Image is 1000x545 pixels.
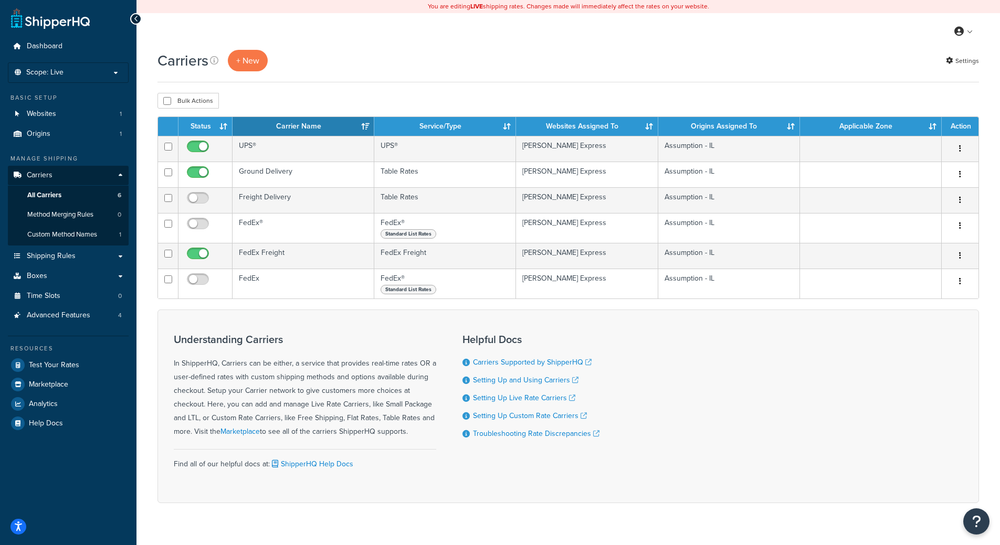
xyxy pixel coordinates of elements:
td: [PERSON_NAME] Express [516,136,658,162]
td: [PERSON_NAME] Express [516,213,658,243]
span: Origins [27,130,50,138]
a: Test Your Rates [8,356,129,375]
span: Test Your Rates [29,361,79,370]
div: Basic Setup [8,93,129,102]
li: Carriers [8,166,129,245]
span: Standard List Rates [381,229,436,239]
a: ShipperHQ Home [11,8,90,29]
td: Table Rates [374,187,516,213]
a: Marketplace [8,375,129,394]
a: ShipperHQ Help Docs [270,458,353,469]
a: Custom Method Names 1 [8,225,129,244]
td: Assumption - IL [658,187,800,213]
li: Advanced Features [8,306,129,325]
div: Manage Shipping [8,154,129,163]
a: Setting Up Custom Rate Carriers [473,410,587,421]
th: Service/Type: activate to sort column ascending [374,117,516,136]
div: Resources [8,344,129,353]
th: Applicable Zone: activate to sort column ascending [800,117,942,136]
a: Analytics [8,394,129,413]
span: All Carriers [27,191,61,200]
td: FedEx [233,269,374,298]
span: Help Docs [29,419,63,428]
a: Boxes [8,266,129,286]
div: In ShipperHQ, Carriers can be either, a service that provides real-time rates OR a user-defined r... [174,334,436,439]
li: Custom Method Names [8,225,129,244]
a: Shipping Rules [8,247,129,266]
li: Origins [8,124,129,144]
span: Method Merging Rules [27,210,93,219]
a: All Carriers 6 [8,186,129,205]
a: Time Slots 0 [8,286,129,306]
td: UPS® [374,136,516,162]
td: Assumption - IL [658,243,800,269]
th: Status: activate to sort column ascending [178,117,233,136]
span: Shipping Rules [27,252,76,261]
td: [PERSON_NAME] Express [516,243,658,269]
h3: Helpful Docs [462,334,599,345]
a: Origins 1 [8,124,129,144]
td: Freight Delivery [233,187,374,213]
a: Carriers Supported by ShipperHQ [473,357,592,368]
td: FedEx® [374,269,516,298]
td: [PERSON_NAME] Express [516,162,658,187]
li: Time Slots [8,286,129,306]
button: Open Resource Center [963,508,990,535]
span: Websites [27,110,56,119]
td: FedEx Freight [233,243,374,269]
span: Scope: Live [26,68,64,77]
td: Assumption - IL [658,162,800,187]
button: + New [228,50,268,71]
a: Advanced Features 4 [8,306,129,325]
h1: Carriers [157,50,208,71]
th: Origins Assigned To: activate to sort column ascending [658,117,800,136]
a: Carriers [8,166,129,185]
span: Analytics [29,400,58,409]
td: Table Rates [374,162,516,187]
span: Marketplace [29,380,68,389]
li: Help Docs [8,414,129,433]
a: Marketplace [220,426,260,437]
a: Setting Up and Using Carriers [473,375,578,386]
span: 0 [118,210,121,219]
span: Advanced Features [27,311,90,320]
span: 4 [118,311,122,320]
td: FedEx Freight [374,243,516,269]
span: 6 [118,191,121,200]
td: UPS® [233,136,374,162]
span: Custom Method Names [27,230,97,239]
li: Websites [8,104,129,124]
td: [PERSON_NAME] Express [516,187,658,213]
span: 1 [120,110,122,119]
a: Dashboard [8,37,129,56]
div: Find all of our helpful docs at: [174,449,436,471]
li: All Carriers [8,186,129,205]
td: Assumption - IL [658,136,800,162]
a: Method Merging Rules 0 [8,205,129,225]
a: Troubleshooting Rate Discrepancies [473,428,599,439]
span: Standard List Rates [381,285,436,294]
span: Time Slots [27,292,60,301]
li: Method Merging Rules [8,205,129,225]
button: Bulk Actions [157,93,219,109]
span: Boxes [27,272,47,281]
span: 1 [120,130,122,138]
th: Carrier Name: activate to sort column ascending [233,117,374,136]
h3: Understanding Carriers [174,334,436,345]
th: Websites Assigned To: activate to sort column ascending [516,117,658,136]
a: Websites 1 [8,104,129,124]
span: Carriers [27,171,52,180]
td: Assumption - IL [658,213,800,243]
span: 1 [119,230,121,239]
td: FedEx® [374,213,516,243]
td: Assumption - IL [658,269,800,298]
th: Action [942,117,978,136]
a: Settings [946,54,979,68]
b: LIVE [470,2,483,11]
span: Dashboard [27,42,62,51]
